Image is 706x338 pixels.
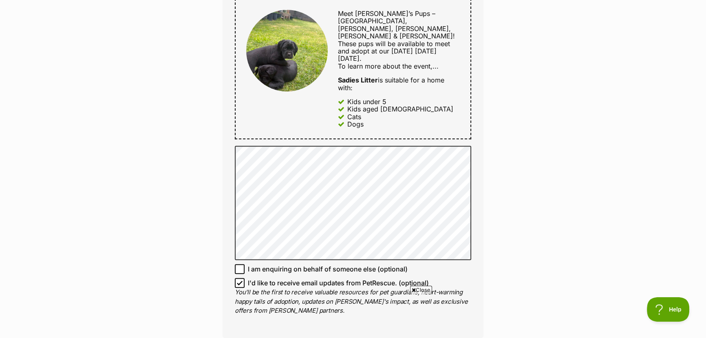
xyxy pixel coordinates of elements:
[347,105,453,113] div: Kids aged [DEMOGRAPHIC_DATA]
[347,120,364,128] div: Dogs
[338,40,450,70] span: These pups will be available to meet and adopt at our [DATE] [DATE][DATE]. To learn more about th...
[410,286,432,294] span: Close
[338,76,378,84] strong: Sadies Litter
[338,9,455,40] span: Meet [PERSON_NAME]’s Pups – [GEOGRAPHIC_DATA], [PERSON_NAME], [PERSON_NAME], [PERSON_NAME] & [PER...
[647,297,690,322] iframe: Help Scout Beacon - Open
[235,288,471,316] p: You'll be the first to receive valuable resources for pet guardians, heart-warming happy tails of...
[248,278,429,288] span: I'd like to receive email updates from PetRescue. (optional)
[155,297,551,334] iframe: Advertisement
[338,76,460,91] div: is suitable for a home with:
[248,264,408,274] span: I am enquiring on behalf of someone else (optional)
[246,10,328,91] img: Sadies Litter
[347,113,361,120] div: Cats
[347,98,386,105] div: Kids under 5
